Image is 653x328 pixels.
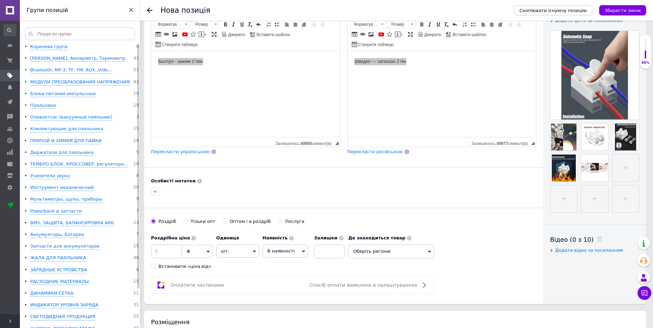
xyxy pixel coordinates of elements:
[318,21,326,28] a: Збільшити відступ
[256,32,290,38] span: Вставити шаблон
[265,21,272,28] a: Вставити/видалити нумерований список
[417,31,443,38] a: Джерело
[300,21,307,28] a: По правому краю
[314,245,345,258] input: -
[151,51,340,137] iframe: Редактор, 67F2505A-9FC1-4129-8924-AEDC3F0B974A
[497,141,508,146] span: 49977
[351,41,395,48] a: Створити таблицю
[30,161,128,168] div: ТЕМБРО БЛОК, КРОССОВЕР, регулятори...
[469,21,477,28] a: Вставити/видалити маркований список
[161,6,210,14] h1: Нова позиція
[638,286,651,300] button: Чат з покупцем
[136,114,139,121] span: 3
[267,248,295,253] span: В наявності
[238,21,246,28] a: Підкреслений (Ctrl+U)
[136,267,139,273] span: 8
[151,245,182,258] input: 0
[367,31,375,38] a: Зображення
[263,235,288,240] b: Наявність
[30,314,95,320] div: СВЕТОДИДНАЯ ПРОДУКЦИЯ
[159,263,211,270] div: Встановити «ціна від»
[249,31,291,38] a: Вставити шаблон
[275,139,335,146] div: Кiлькiсть символiв
[222,21,229,28] a: Жирний (Ctrl+B)
[359,31,366,38] a: Вставити/Редагувати посилання (Ctrl+L)
[136,173,139,179] span: 8
[423,32,442,38] span: Джерело
[310,282,417,288] span: Спосіб оплати вимкнено в налаштуваннях
[30,91,96,97] div: Блоки питания импульсные
[386,31,393,38] a: Вставити іконку
[30,279,89,285] div: РАСХОДНИЕ МАТЕРИАЛЫ
[388,21,409,28] span: Розмір
[30,243,99,250] div: Запчасти для аккумуляторов
[154,41,199,48] a: Створити таблицю
[246,21,254,28] a: Видалити форматування
[171,31,178,38] a: Зображення
[133,314,139,320] span: 25
[163,31,170,38] a: Вставити/Редагувати посилання (Ctrl+L)
[154,21,183,28] span: Форматування
[189,31,197,38] a: Вставити іконку
[136,208,139,215] span: 7
[133,302,139,308] span: 31
[30,149,94,156] div: Держатели для паяльника
[216,245,259,258] span: шт.
[531,142,535,145] span: Потягніть для зміни розмірів
[25,27,135,40] input: Пошук по групах
[154,31,162,38] a: Таблиця
[550,236,594,243] span: Відео (0 з 10)
[133,126,139,132] span: 15
[133,79,139,86] span: 42
[133,184,139,191] span: 29
[445,31,487,38] a: Вставити шаблон
[30,220,114,226] div: BMS, ЗАЩИТА, БАЛАНСИРОВКА АКБ
[230,218,271,225] div: Оптом і в роздріб
[520,8,587,13] span: Скопіювати існуючу позицію
[480,21,487,28] a: По лівому краю
[350,20,386,29] a: Форматування
[133,220,139,226] span: 23
[300,141,312,146] span: 49980
[30,255,86,261] div: ЖАЛА ДЛЯ ПАЯЛЬНИКА
[394,31,404,38] a: Вставити повідомлення
[30,55,125,62] div: [PERSON_NAME], Амперметр, Термометр
[418,21,425,28] a: Жирний (Ctrl+B)
[30,302,98,308] div: ИНДИКАТОР УРОВНЯ ЗАРЯДА
[351,21,379,28] span: Форматування
[133,91,139,97] span: 19
[221,31,246,38] a: Джерело
[640,60,651,65] div: 40%
[136,44,139,50] span: 0
[133,255,139,261] span: 46
[136,196,139,203] span: 9
[351,31,358,38] a: Таблиця
[136,149,139,156] span: 5
[471,139,531,146] div: Кiлькiсть символiв
[434,21,442,28] a: Підкреслений (Ctrl+U)
[292,21,299,28] a: По центру
[30,138,102,144] div: ПРИПОЙ И ХИМИЯ ДЛЯ ПАЙКИ
[605,8,641,13] i: Зберегти зміни
[30,184,94,191] div: Инструмент механический
[147,8,152,13] div: Повернутися назад
[187,249,190,254] span: ₴
[515,21,522,28] a: Збільшити відступ
[30,79,130,86] div: МОДУЛИ ПРЕОБРАЗОВАНИЯ НАПРЯЖЕНИЯ
[640,34,651,69] div: 40% Якість заповнення
[133,243,139,250] span: 15
[151,235,190,240] b: Роздрібна ціна
[30,114,112,121] div: Оловоотсос (вакуумный паяльник)
[133,138,139,144] span: 18
[335,142,339,145] span: Потягніть для зміни розмірів
[151,149,210,154] span: Перекласти українською
[30,173,70,179] div: Усилители звука
[210,31,218,38] a: Максимізувати
[506,21,514,28] a: Зменшити відступ
[216,235,239,240] b: Одиниця
[133,55,139,62] span: 41
[452,32,486,38] span: Вставити шаблон
[599,5,646,15] button: Зберегти зміни
[151,318,639,326] div: Розміщення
